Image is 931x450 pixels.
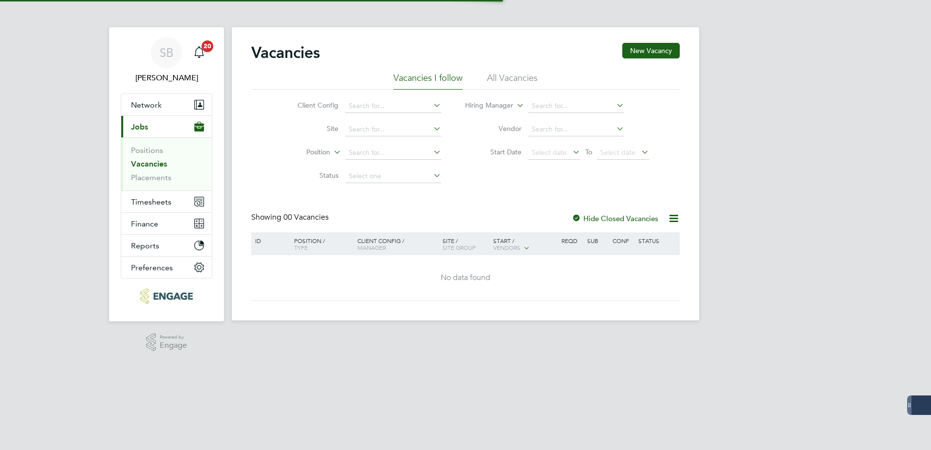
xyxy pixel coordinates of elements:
label: Site [282,124,338,133]
span: Vendors [493,244,521,251]
label: Hiring Manager [457,101,513,111]
span: Select date [532,148,567,157]
label: Hide Closed Vacancies [572,214,658,223]
button: Jobs [121,116,212,137]
span: Jobs [131,122,148,131]
span: Engage [160,341,187,350]
span: Finance [131,219,158,228]
span: Manager [357,244,386,251]
label: Vendor [465,124,521,133]
div: Position / [287,232,355,256]
button: Network [121,94,212,115]
label: Status [282,171,338,180]
div: ID [253,232,287,249]
span: Suzie Burton [121,72,212,84]
label: Position [274,148,330,157]
a: Go to home page [121,288,212,304]
span: Preferences [131,263,173,272]
input: Search for... [528,123,624,136]
span: 00 Vacancies [283,212,329,222]
a: 20 [189,37,209,68]
h2: Vacancies [251,43,320,62]
input: Search for... [345,123,441,136]
span: Reports [131,241,159,250]
input: Select one [345,169,441,183]
span: Select date [600,148,635,157]
button: Preferences [121,257,212,278]
button: New Vacancy [622,43,680,58]
div: Reqd [559,232,584,249]
div: Showing [251,212,331,223]
span: Timesheets [131,197,171,206]
span: SB [160,46,173,59]
img: konnectrecruit-logo-retina.png [140,288,192,304]
a: Powered byEngage [146,333,187,352]
a: Positions [131,146,163,155]
button: Timesheets [121,191,212,212]
span: Type [294,244,308,251]
div: Site / [440,232,491,256]
div: Start / [491,232,559,257]
div: Sub [585,232,610,249]
input: Search for... [345,146,441,160]
a: Placements [131,173,171,182]
label: Client Config [282,101,338,110]
button: Reports [121,235,212,256]
div: No data found [253,273,678,283]
li: All Vacancies [487,72,538,90]
span: Network [131,100,162,110]
div: Client Config / [355,232,440,256]
div: Conf [610,232,635,249]
span: To [582,146,595,158]
span: 20 [202,40,213,52]
input: Search for... [528,99,624,113]
button: Finance [121,213,212,234]
div: Jobs [121,137,212,190]
span: Powered by [160,333,187,341]
a: Vacancies [131,159,167,169]
label: Start Date [465,148,521,156]
input: Search for... [345,99,441,113]
span: Site Group [443,244,476,251]
a: SB[PERSON_NAME] [121,37,212,84]
nav: Main navigation [109,27,224,321]
div: Status [636,232,678,249]
li: Vacancies I follow [393,72,463,90]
